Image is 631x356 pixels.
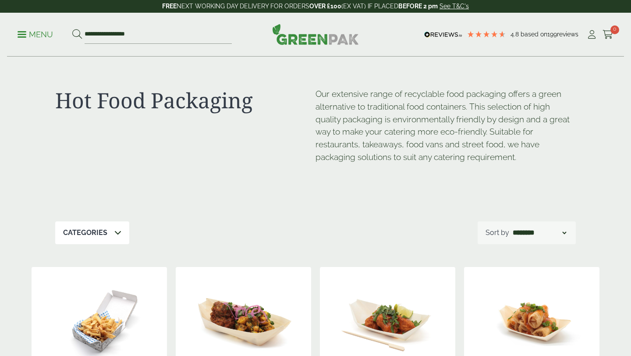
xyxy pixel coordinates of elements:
[424,32,462,38] img: REVIEWS.io
[162,3,177,10] strong: FREE
[315,88,576,164] p: Our extensive range of recyclable food packaging offers a green alternative to traditional food c...
[510,31,521,38] span: 4.8
[309,3,341,10] strong: OVER £100
[610,25,619,34] span: 0
[586,30,597,39] i: My Account
[315,171,316,172] p: [URL][DOMAIN_NAME]
[603,30,613,39] i: Cart
[486,228,509,238] p: Sort by
[272,24,359,45] img: GreenPak Supplies
[55,88,315,113] h1: Hot Food Packaging
[398,3,438,10] strong: BEFORE 2 pm
[521,31,547,38] span: Based on
[18,29,53,40] p: Menu
[603,28,613,41] a: 0
[440,3,469,10] a: See T&C's
[511,228,568,238] select: Shop order
[547,31,557,38] span: 199
[557,31,578,38] span: reviews
[18,29,53,38] a: Menu
[63,228,107,238] p: Categories
[467,30,506,38] div: 4.79 Stars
